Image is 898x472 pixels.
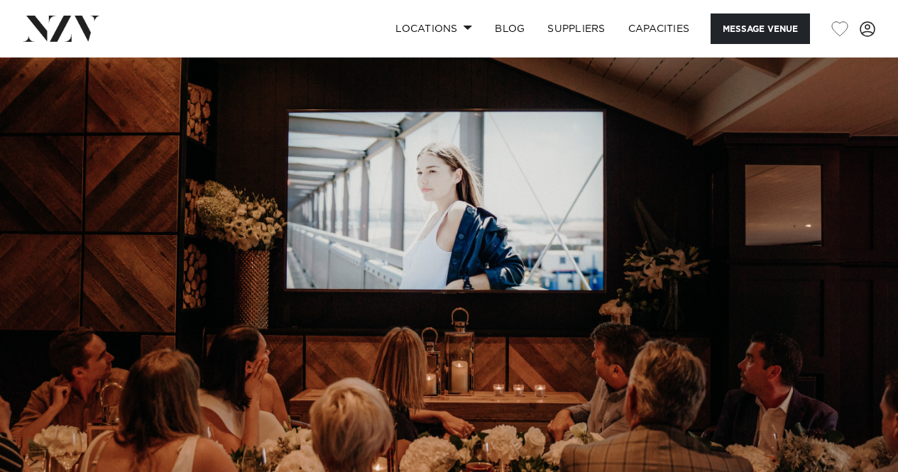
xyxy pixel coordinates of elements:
[384,13,483,44] a: Locations
[483,13,536,44] a: BLOG
[536,13,616,44] a: SUPPLIERS
[23,16,100,41] img: nzv-logo.png
[617,13,701,44] a: Capacities
[711,13,810,44] button: Message Venue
